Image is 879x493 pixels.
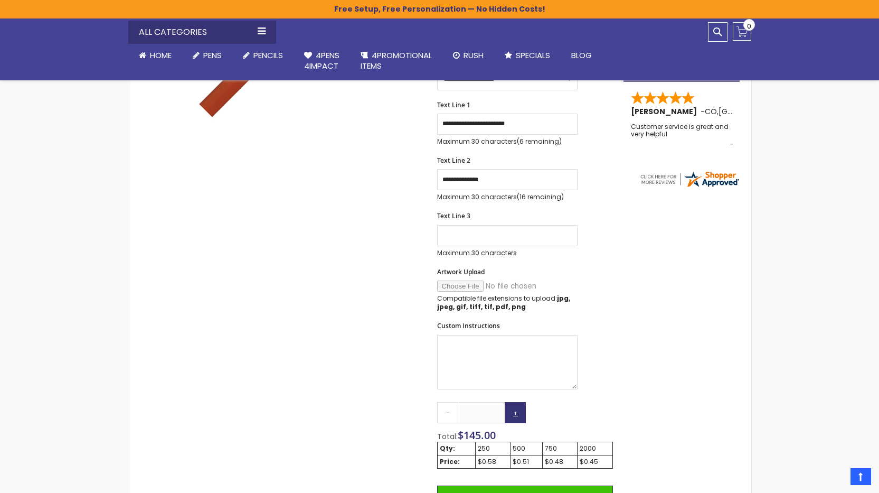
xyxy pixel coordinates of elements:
strong: Qty: [440,444,455,453]
div: $0.51 [513,458,540,466]
span: (16 remaining) [517,192,564,201]
span: CO [705,106,717,117]
span: 4PROMOTIONAL ITEMS [361,50,432,71]
span: $ [458,428,496,442]
a: - [437,402,458,423]
span: Artwork Upload [437,267,485,276]
a: Pencils [232,44,294,67]
div: 750 [545,444,575,453]
p: Maximum 30 characters [437,193,578,201]
a: Rush [442,44,494,67]
span: Text Line 2 [437,156,470,165]
p: Compatible file extensions to upload: [437,294,578,311]
a: + [505,402,526,423]
span: [PERSON_NAME] [631,106,701,117]
span: Specials [516,50,550,61]
span: Custom Instructions [437,321,500,330]
a: Home [128,44,182,67]
span: 0 [747,21,751,31]
img: 4pens.com widget logo [639,170,740,189]
a: 4Pens4impact [294,44,350,78]
div: $0.58 [478,458,508,466]
a: Top [850,468,871,485]
span: Pencils [253,50,283,61]
p: Maximum 30 characters [437,249,578,257]
div: Customer service is great and very helpful [631,123,733,146]
p: Maximum 30 characters [437,137,578,146]
div: 2000 [580,444,610,453]
span: Total: [437,431,458,442]
span: 4Pens 4impact [304,50,339,71]
a: 4PROMOTIONALITEMS [350,44,442,78]
div: $0.48 [545,458,575,466]
span: 145.00 [464,428,496,442]
a: Pens [182,44,232,67]
div: $0.45 [580,458,610,466]
span: Text Line 1 [437,100,470,109]
strong: jpg, jpeg, gif, tiff, tif, pdf, png [437,294,570,311]
span: Rush [464,50,484,61]
span: [GEOGRAPHIC_DATA] [719,106,796,117]
span: - , [701,106,796,117]
a: 4pens.com certificate URL [639,182,740,191]
div: 250 [478,444,508,453]
span: (6 remaining) [517,137,562,146]
strong: Price: [440,457,460,466]
div: All Categories [128,21,276,44]
span: Pens [203,50,222,61]
a: Specials [494,44,561,67]
a: Blog [561,44,602,67]
span: Home [150,50,172,61]
span: Blog [571,50,592,61]
span: Text Line 3 [437,211,470,220]
a: 0 [733,22,751,41]
div: 500 [513,444,540,453]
